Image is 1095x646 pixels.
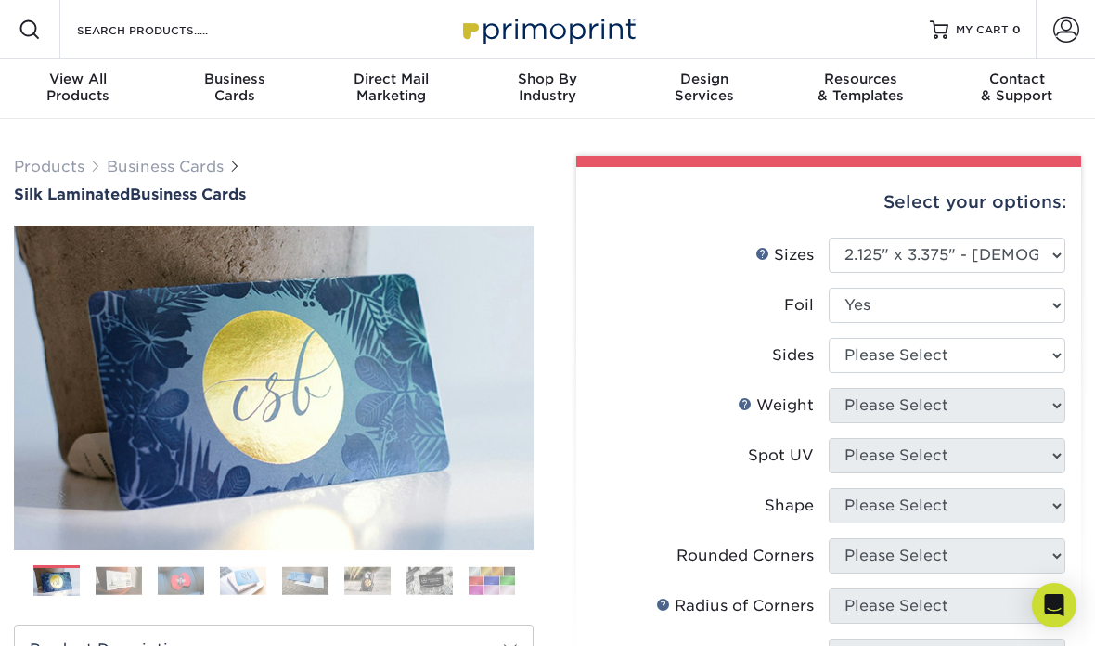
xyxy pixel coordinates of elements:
[782,71,939,87] span: Resources
[1032,583,1076,627] div: Open Intercom Messenger
[782,59,939,119] a: Resources& Templates
[956,22,1009,38] span: MY CART
[591,167,1066,238] div: Select your options:
[938,59,1095,119] a: Contact& Support
[313,71,470,87] span: Direct Mail
[14,158,84,175] a: Products
[765,495,814,517] div: Shape
[656,595,814,617] div: Radius of Corners
[157,59,314,119] a: BusinessCards
[625,71,782,87] span: Design
[220,566,266,595] img: Business Cards 04
[33,559,80,605] img: Business Cards 01
[772,344,814,367] div: Sides
[14,186,534,203] a: Silk LaminatedBusiness Cards
[676,545,814,567] div: Rounded Corners
[406,566,453,595] img: Business Cards 07
[96,566,142,595] img: Business Cards 02
[738,394,814,417] div: Weight
[282,566,328,595] img: Business Cards 05
[938,71,1095,87] span: Contact
[755,244,814,266] div: Sizes
[625,71,782,104] div: Services
[748,445,814,467] div: Spot UV
[470,71,626,104] div: Industry
[14,186,534,203] h1: Business Cards
[75,19,256,41] input: SEARCH PRODUCTS.....
[313,71,470,104] div: Marketing
[470,71,626,87] span: Shop By
[625,59,782,119] a: DesignServices
[14,186,130,203] span: Silk Laminated
[470,59,626,119] a: Shop ByIndustry
[157,71,314,104] div: Cards
[107,158,224,175] a: Business Cards
[158,566,204,595] img: Business Cards 03
[784,294,814,317] div: Foil
[782,71,939,104] div: & Templates
[1012,23,1021,36] span: 0
[157,71,314,87] span: Business
[313,59,470,119] a: Direct MailMarketing
[455,9,640,49] img: Primoprint
[938,71,1095,104] div: & Support
[344,566,391,595] img: Business Cards 06
[469,566,515,595] img: Business Cards 08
